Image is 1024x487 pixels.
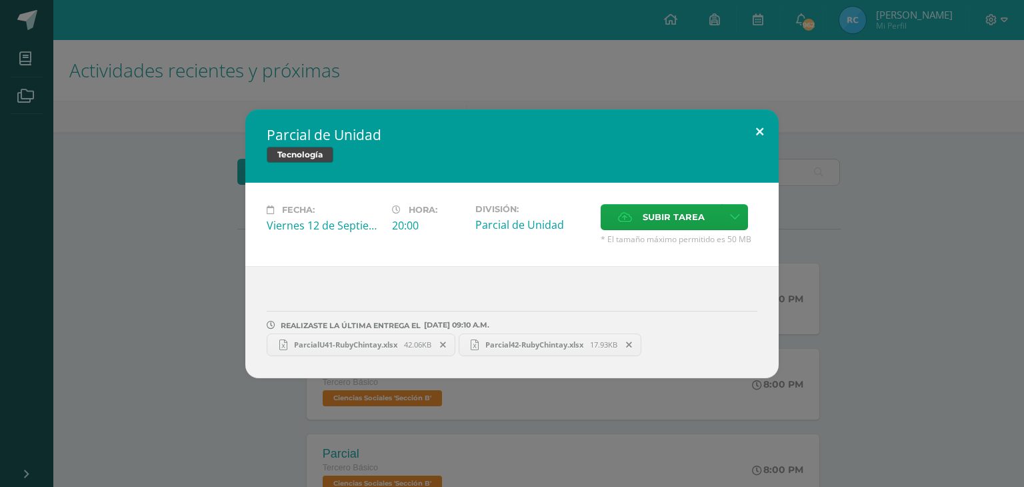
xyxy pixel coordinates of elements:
label: División: [475,204,590,214]
a: ParcialU41-RubyChintay.xlsx 42.06KB [267,334,455,356]
a: Parcial42-RubyChintay.xlsx 17.93KB [459,334,642,356]
span: REALIZASTE LA ÚLTIMA ENTREGA EL [281,321,421,330]
span: * El tamaño máximo permitido es 50 MB [601,233,757,245]
span: Subir tarea [643,205,705,229]
button: Close (Esc) [741,109,779,155]
span: 42.06KB [404,340,431,350]
div: Viernes 12 de Septiembre [267,218,381,233]
span: ParcialU41-RubyChintay.xlsx [287,340,404,350]
span: Parcial42-RubyChintay.xlsx [479,340,590,350]
span: Tecnología [267,147,333,163]
span: Fecha: [282,205,315,215]
h2: Parcial de Unidad [267,125,757,144]
div: Parcial de Unidad [475,217,590,232]
span: Remover entrega [432,338,455,352]
span: Remover entrega [618,338,641,352]
span: Hora: [409,205,437,215]
span: 17.93KB [590,340,617,350]
div: 20:00 [392,218,465,233]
